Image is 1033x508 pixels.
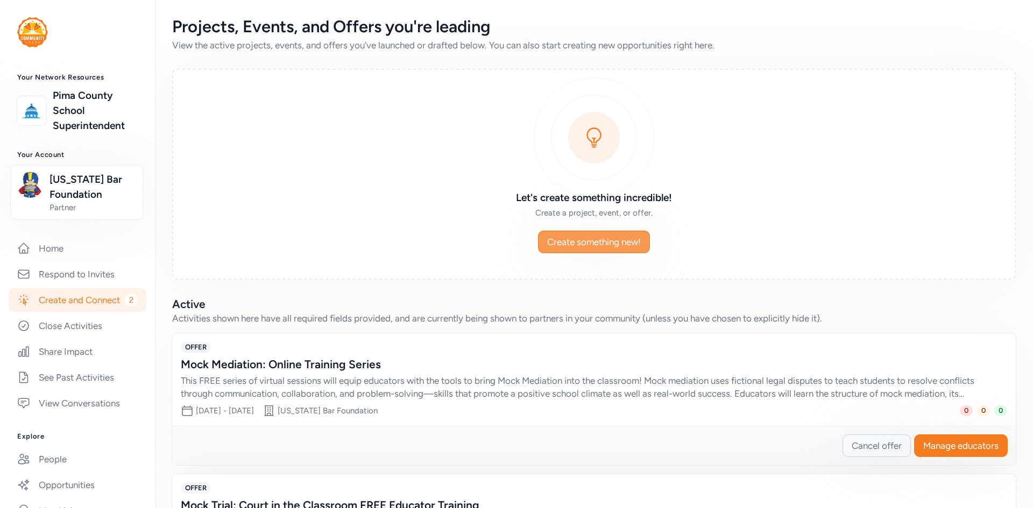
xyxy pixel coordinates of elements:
span: [DATE] - [DATE] [196,406,254,416]
button: [US_STATE] Bar FoundationPartner [10,165,144,220]
span: OFFER [181,483,211,493]
a: Opportunities [9,473,146,497]
a: Pima County School Superintendent [53,88,138,133]
a: Share Impact [9,340,146,363]
span: Partner [49,202,137,213]
img: logo [17,17,48,47]
a: Home [9,237,146,260]
button: Manage educators [914,434,1008,457]
a: View Conversations [9,391,146,415]
span: OFFER [181,342,211,353]
img: logo [20,99,44,123]
span: 0 [977,405,990,416]
a: People [9,447,146,471]
a: Create and Connect2 [9,288,146,312]
div: [US_STATE] Bar Foundation [278,405,378,416]
span: Manage educators [923,439,999,452]
h3: Your Account [17,151,138,159]
span: Cancel offer [852,439,902,452]
button: Create something new! [538,231,650,253]
button: Cancel offer [843,434,911,457]
div: Projects, Events, and Offers you're leading [172,17,1016,37]
h3: Your Network Resources [17,73,138,82]
span: [US_STATE] Bar Foundation [49,172,137,202]
h2: Active [172,297,1016,312]
a: Respond to Invites [9,262,146,286]
div: Activities shown here have all required fields provided, and are currently being shown to partner... [172,312,1016,325]
span: 0 [960,405,973,416]
span: Create something new! [547,235,641,248]
h3: Explore [17,432,138,441]
span: 0 [994,405,1007,416]
h3: Let's create something incredible! [439,190,749,205]
span: 2 [125,294,138,306]
a: Close Activities [9,314,146,338]
div: View the active projects, events, and offers you've launched or drafted below. You can also start... [172,39,1016,52]
div: This FREE series of virtual sessions will equip educators with the tools to bring Mock Mediation ... [181,374,986,400]
div: Create a project, event, or offer. [439,208,749,218]
div: Mock Mediation: Online Training Series [181,357,986,372]
a: See Past Activities [9,366,146,389]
